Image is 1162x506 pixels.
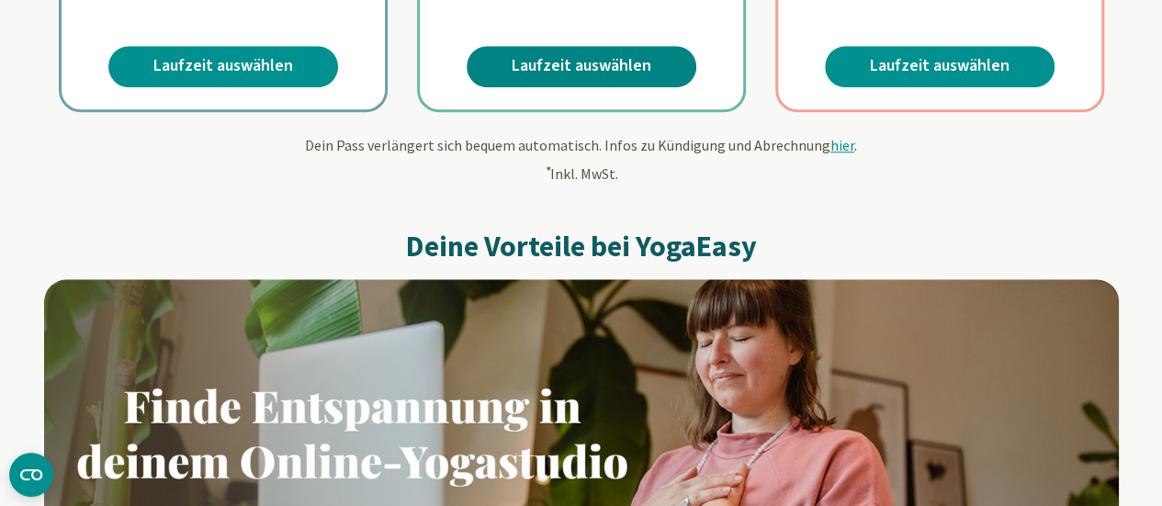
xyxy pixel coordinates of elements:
[467,46,696,87] a: Laufzeit auswählen
[825,46,1055,87] a: Laufzeit auswählen
[9,453,53,497] button: CMP-Widget öffnen
[44,228,1119,264] h2: Deine Vorteile bei YogaEasy
[830,136,854,154] span: hier
[44,134,1119,184] div: Dein Pass verlängert sich bequem automatisch. Infos zu Kündigung und Abrechnung . Inkl. MwSt.
[108,46,338,87] a: Laufzeit auswählen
